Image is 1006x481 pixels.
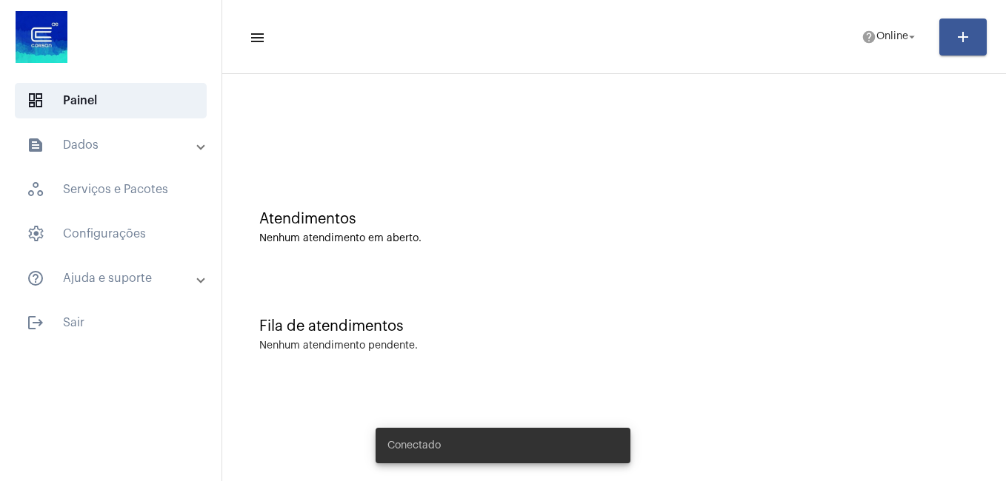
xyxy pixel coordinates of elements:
mat-icon: help [862,30,876,44]
span: Online [876,32,908,42]
mat-icon: add [954,28,972,46]
mat-expansion-panel-header: sidenav iconAjuda e suporte [9,260,221,296]
mat-icon: sidenav icon [249,29,264,47]
span: Configurações [15,216,207,252]
div: Nenhum atendimento pendente. [259,340,418,351]
span: Sair [15,305,207,340]
mat-expansion-panel-header: sidenav iconDados [9,127,221,163]
span: sidenav icon [27,92,44,110]
div: Atendimentos [259,211,969,227]
div: Fila de atendimentos [259,318,969,334]
mat-icon: sidenav icon [27,269,44,287]
span: sidenav icon [27,181,44,198]
mat-panel-title: Dados [27,136,198,154]
span: sidenav icon [27,225,44,243]
img: d4669ae0-8c07-2337-4f67-34b0df7f5ae4.jpeg [12,7,71,67]
span: Serviços e Pacotes [15,172,207,207]
mat-icon: arrow_drop_down [905,30,919,44]
mat-icon: sidenav icon [27,314,44,332]
span: Conectado [387,438,441,453]
span: Painel [15,83,207,118]
mat-panel-title: Ajuda e suporte [27,269,198,287]
mat-icon: sidenav icon [27,136,44,154]
div: Nenhum atendimento em aberto. [259,233,969,244]
button: Online [853,22,927,52]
